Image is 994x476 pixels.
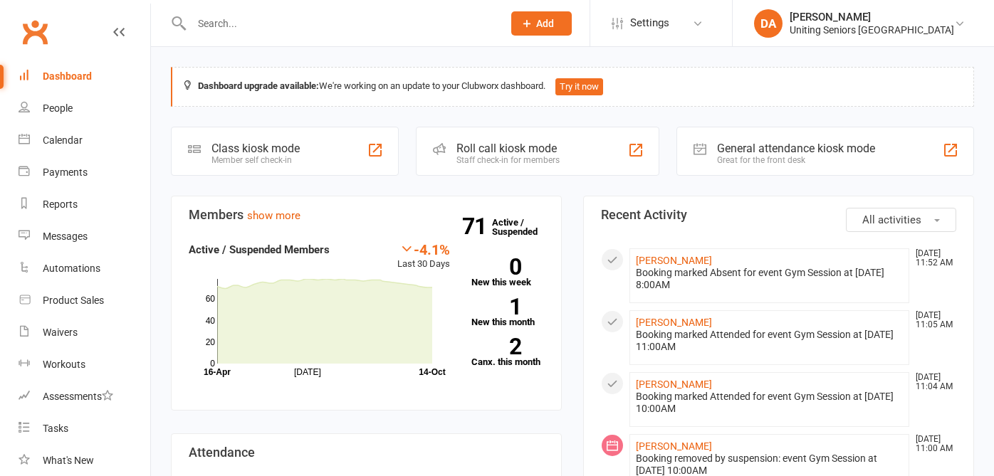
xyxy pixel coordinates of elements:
[754,9,783,38] div: DA
[43,295,104,306] div: Product Sales
[717,142,875,155] div: General attendance kiosk mode
[19,285,150,317] a: Product Sales
[211,155,300,165] div: Member self check-in
[19,221,150,253] a: Messages
[187,14,493,33] input: Search...
[19,381,150,413] a: Assessments
[43,166,88,178] div: Payments
[636,267,903,291] div: Booking marked Absent for event Gym Session at [DATE] 8:00AM
[536,18,554,29] span: Add
[717,155,875,165] div: Great for the front desk
[471,336,521,357] strong: 2
[43,134,83,146] div: Calendar
[19,413,150,445] a: Tasks
[189,445,544,460] h3: Attendance
[909,311,956,329] time: [DATE] 11:05 AM
[636,440,712,452] a: [PERSON_NAME]
[636,391,903,415] div: Booking marked Attended for event Gym Session at [DATE] 10:00AM
[247,209,300,222] a: show more
[43,102,73,114] div: People
[471,296,521,317] strong: 1
[909,435,956,453] time: [DATE] 11:00 AM
[43,423,68,434] div: Tasks
[471,338,544,366] a: 2Canx. this month
[19,92,150,125] a: People
[19,349,150,381] a: Workouts
[471,258,544,287] a: 0New this week
[43,231,88,242] div: Messages
[636,379,712,390] a: [PERSON_NAME]
[43,455,94,466] div: What's New
[189,243,330,256] strong: Active / Suspended Members
[19,317,150,349] a: Waivers
[19,157,150,189] a: Payments
[19,253,150,285] a: Automations
[17,14,53,50] a: Clubworx
[636,317,712,328] a: [PERSON_NAME]
[909,249,956,268] time: [DATE] 11:52 AM
[790,23,954,36] div: Uniting Seniors [GEOGRAPHIC_DATA]
[43,327,78,338] div: Waivers
[909,373,956,391] time: [DATE] 11:04 AM
[846,208,956,232] button: All activities
[19,125,150,157] a: Calendar
[630,7,669,39] span: Settings
[636,329,903,353] div: Booking marked Attended for event Gym Session at [DATE] 11:00AM
[43,199,78,210] div: Reports
[211,142,300,155] div: Class kiosk mode
[43,391,113,402] div: Assessments
[43,70,92,82] div: Dashboard
[471,298,544,327] a: 1New this month
[43,359,85,370] div: Workouts
[636,255,712,266] a: [PERSON_NAME]
[456,155,560,165] div: Staff check-in for members
[601,208,956,222] h3: Recent Activity
[171,67,974,107] div: We're working on an update to your Clubworx dashboard.
[862,213,921,226] span: All activities
[511,11,572,36] button: Add
[43,263,100,274] div: Automations
[198,80,319,91] strong: Dashboard upgrade available:
[456,142,560,155] div: Roll call kiosk mode
[19,60,150,92] a: Dashboard
[19,189,150,221] a: Reports
[189,208,544,222] h3: Members
[397,241,450,257] div: -4.1%
[790,11,954,23] div: [PERSON_NAME]
[492,207,555,247] a: 71Active / Suspended
[555,78,603,95] button: Try it now
[397,241,450,272] div: Last 30 Days
[471,256,521,277] strong: 0
[462,216,492,237] strong: 71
